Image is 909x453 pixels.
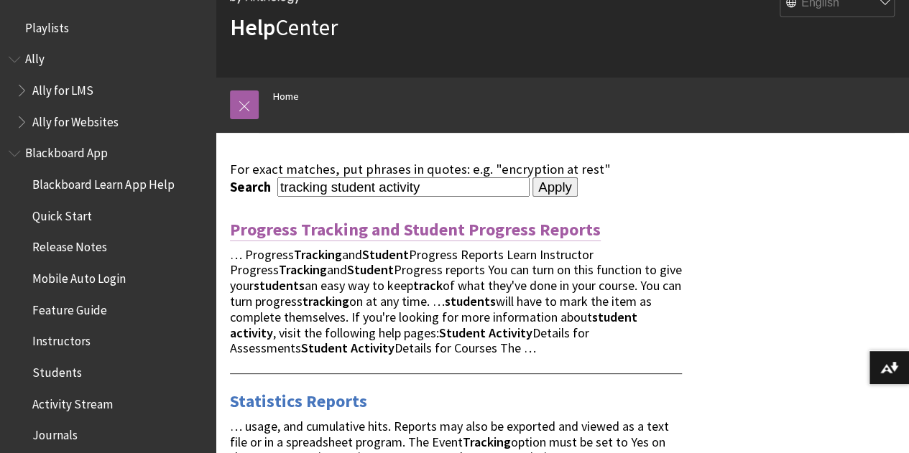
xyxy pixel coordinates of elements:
a: Statistics Reports [230,390,367,413]
strong: Student [347,261,394,278]
span: Mobile Auto Login [32,266,126,286]
div: For exact matches, put phrases in quotes: e.g. "encryption at rest" [230,162,682,177]
strong: Student [362,246,409,263]
strong: student [592,309,637,325]
span: Students [32,360,82,380]
strong: students [254,277,305,294]
input: Apply [532,177,578,197]
strong: Tracking [294,246,342,263]
strong: students [445,293,496,309]
strong: activity [230,324,273,341]
label: Search [230,179,274,195]
strong: track [413,277,443,294]
span: Journals [32,424,78,443]
a: Home [273,88,299,106]
nav: Book outline for Anthology Ally Help [9,47,207,134]
span: … Progress and Progress Reports Learn Instructor Progress and Progress reports You can turn on th... [230,246,682,357]
strong: Activity [489,324,532,341]
strong: Help [230,13,275,42]
span: Quick Start [32,204,92,223]
strong: Tracking [463,434,511,450]
nav: Book outline for Playlists [9,16,207,40]
span: Ally [25,47,45,67]
a: HelpCenter [230,13,338,42]
strong: tracking [303,293,349,309]
strong: Activity [351,340,394,356]
span: Feature Guide [32,298,107,317]
span: Playlists [25,16,69,35]
a: Progress Tracking and Student Progress Reports [230,218,601,241]
strong: Tracking [279,261,327,278]
span: Activity Stream [32,392,113,411]
strong: Student [301,340,348,356]
strong: Student [439,324,486,341]
span: Ally for LMS [32,78,93,98]
span: Instructors [32,330,91,349]
span: Blackboard Learn App Help [32,172,174,192]
span: Blackboard App [25,141,108,161]
span: Release Notes [32,235,107,255]
span: Ally for Websites [32,110,119,129]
